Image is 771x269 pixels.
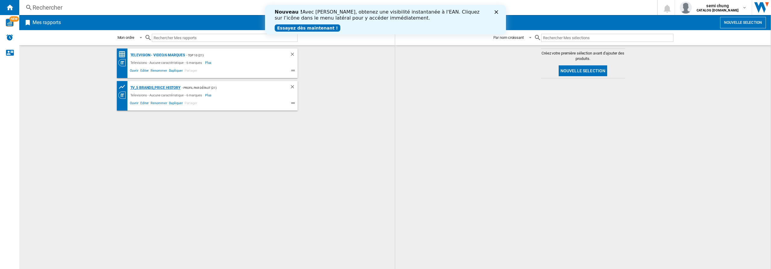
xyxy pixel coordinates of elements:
span: Ouvrir [129,100,139,108]
img: alerts-logo.svg [6,34,13,41]
button: Nouvelle selection [720,17,766,28]
span: Editer [139,100,150,108]
span: Editer [139,68,150,75]
iframe: Intercom live chat banner [265,5,506,34]
button: Nouvelle selection [559,65,607,76]
b: CATALOG [DOMAIN_NAME] [697,8,738,12]
div: Vision Catégorie [118,59,129,66]
div: Supprimer [290,84,298,92]
input: Rechercher Mes sélections [541,34,673,42]
img: profile.jpg [680,2,692,14]
h2: Mes rapports [31,17,62,28]
div: Matrice des prix [118,51,129,58]
div: - Profil par défaut (21) [180,84,277,92]
div: Supprimer [290,52,298,59]
span: Ouvrir [129,68,139,75]
span: Créez votre première sélection avant d'ajouter des produits. [541,51,625,61]
span: Renommer [150,68,168,75]
span: Partager [184,68,198,75]
div: Televisions - Aucune caractéristique - 6 marques [129,59,205,66]
span: Renommer [150,100,168,108]
img: wise-card.svg [6,19,14,27]
div: Par nom croissant [493,35,524,40]
div: Vision Catégorie [118,92,129,99]
span: Plus [205,59,213,66]
div: Television - video/6 marques [129,52,185,59]
div: Tableau des prix des produits [118,83,129,91]
span: Partager [184,100,198,108]
div: TV_5 Brands_Price History [129,84,181,92]
div: Rechercher [33,3,641,12]
input: Rechercher Mes rapports [152,34,298,42]
div: - Top 10 (21) [185,52,278,59]
div: Televisions - Aucune caractéristique - 6 marques [129,92,205,99]
span: semi chung [697,3,738,9]
span: Dupliquer [168,100,184,108]
div: Mon ordre [117,35,134,40]
span: Dupliquer [168,68,184,75]
span: NEW [9,16,19,22]
span: Plus [205,92,213,99]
